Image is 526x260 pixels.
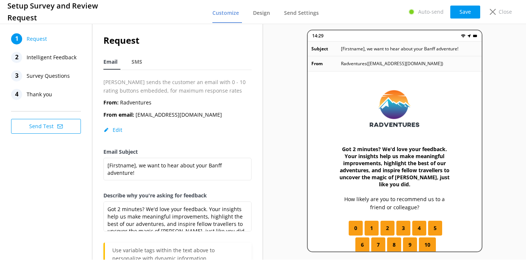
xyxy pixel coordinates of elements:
span: Send Settings [284,9,319,17]
button: Send Test [11,119,81,134]
span: 5 [434,224,437,232]
span: 10 [424,241,430,249]
label: Email Subject [103,148,252,156]
span: Survey Questions [27,70,70,81]
label: Describe why you're asking for feedback [103,191,252,200]
p: [EMAIL_ADDRESS][DOMAIN_NAME] [103,111,222,119]
p: Radventures [103,99,151,107]
span: 2 [386,224,389,232]
span: 4 [418,224,421,232]
span: 9 [409,241,411,249]
textarea: Got 2 minutes? We'd love your feedback. Your insights help us make meaningful improvements, highl... [103,201,252,231]
textarea: [Firstname], we want to hear about your Banff adventure! [103,158,252,180]
p: [Firstname], we want to hear about your Banff adventure! [341,45,458,52]
img: wifi.png [461,34,465,38]
button: Edit [103,126,122,134]
div: 1 [11,33,22,44]
div: 4 [11,89,22,100]
div: 2 [11,52,22,63]
b: From email: [103,111,134,118]
b: From: [103,99,119,106]
p: Radventures ( [EMAIL_ADDRESS][DOMAIN_NAME] ) [341,60,443,67]
span: 1 [370,224,373,232]
p: [PERSON_NAME] sends the customer an email with 0 - 10 rating buttons embedded, for maximum respon... [103,78,252,95]
span: Request [27,33,47,44]
p: Subject [311,45,341,52]
span: Design [253,9,270,17]
img: battery.png [473,34,477,38]
span: Thank you [27,89,52,100]
div: 3 [11,70,22,81]
span: 3 [402,224,405,232]
span: 8 [393,241,396,249]
img: near-me.png [467,34,471,38]
span: 7 [377,241,380,249]
h2: Request [103,33,252,47]
p: 14:29 [312,32,324,39]
span: Email [103,58,117,66]
span: 6 [361,241,364,249]
button: Save [450,6,480,19]
span: 0 [354,224,357,232]
p: How likely are you to recommend us to a friend or colleague? [337,195,452,212]
span: Intelligent Feedback [27,52,76,63]
p: From [311,60,341,67]
p: Close [499,8,512,16]
span: Customize [212,9,239,17]
h3: Got 2 minutes? We'd love your feedback. Your insights help us make meaningful improvements, highl... [337,146,452,188]
p: Auto-send [418,8,444,16]
span: SMS [131,58,142,66]
img: 825-1757353861.png [368,86,421,131]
